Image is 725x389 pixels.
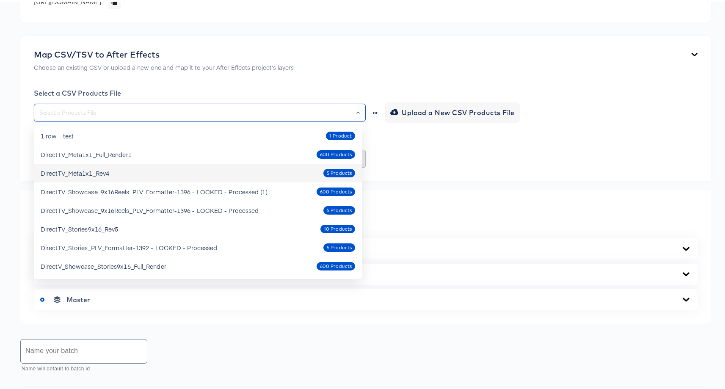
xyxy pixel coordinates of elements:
div: Map CSV/TSV to After Effects [34,48,294,58]
span: 600 Products [317,187,355,194]
span: 10 Products [320,224,355,231]
div: DirectTV_Meta1x1_Full_Render1 [41,149,132,157]
div: DirectV_Showcase_Stories9x16_Full_Render [41,260,166,269]
input: Select a Products File [38,106,362,116]
div: Select a CSV Products File [34,87,697,96]
span: 1 Product [326,131,355,138]
p: Choose an existing CSV or upload a new one and map it to your After Effects project's layers [34,61,294,70]
div: DirectTV_Stories_PLV_Formatter-1392 - LOCKED - Processed [41,242,217,250]
span: Upload a New CSV Products File [392,105,515,117]
div: or [372,108,379,113]
span: 600 Products [317,261,355,268]
div: Choose a Mapping Template (Optional) [34,135,697,143]
span: 5 Products [323,205,355,212]
div: DirectTV_Showcase_9x16Reels_PLV_Formatter-1396 - LOCKED - Processed [41,204,259,213]
div: DirectTV_Showcase_9x16Reels_PLV_Formatter-1396 - LOCKED - Processed (1) [41,186,267,194]
span: 600 Products [317,149,355,157]
span: 5 Products [323,243,355,250]
span: Master [66,294,90,302]
button: Upload a New CSV Products File [385,101,520,121]
p: Name will default to batch id [22,363,141,372]
button: Close [356,105,360,117]
div: DirectTV_Stories9x16_Rev5 [41,223,118,232]
div: DirectTV_Meta1x1_Rev4 [41,167,109,176]
span: 5 Products [323,168,355,175]
div: 1 row - test [41,130,74,138]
